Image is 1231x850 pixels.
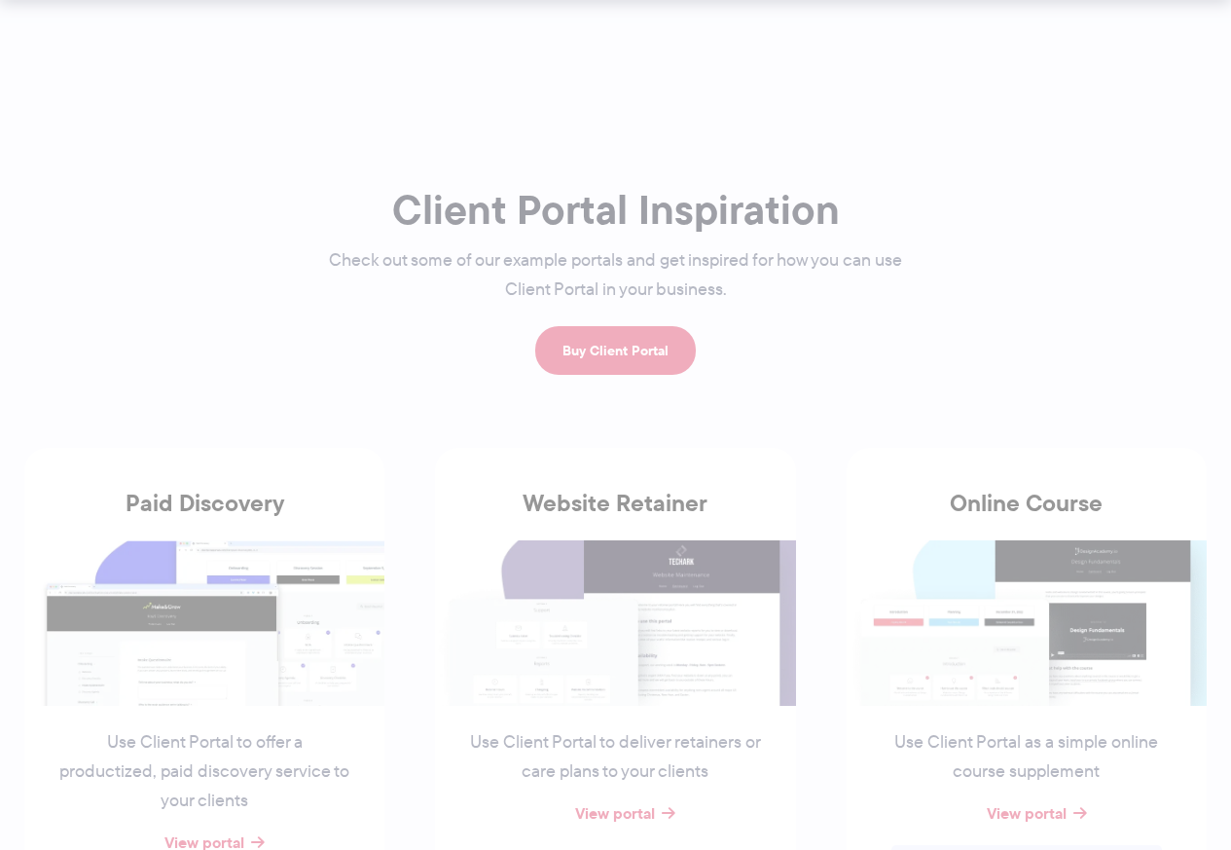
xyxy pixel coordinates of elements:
[987,801,1067,825] a: View portal
[24,490,384,540] h3: Paid Discovery
[56,728,352,816] p: Use Client Portal to offer a productized, paid discovery service to your clients
[290,184,942,236] h1: Client Portal Inspiration
[435,490,795,540] h3: Website Retainer
[879,728,1175,787] p: Use Client Portal as a simple online course supplement
[290,246,942,305] p: Check out some of our example portals and get inspired for how you can use Client Portal in your ...
[847,490,1207,540] h3: Online Course
[467,728,763,787] p: Use Client Portal to deliver retainers or care plans to your clients
[535,326,696,375] a: Buy Client Portal
[575,801,655,825] a: View portal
